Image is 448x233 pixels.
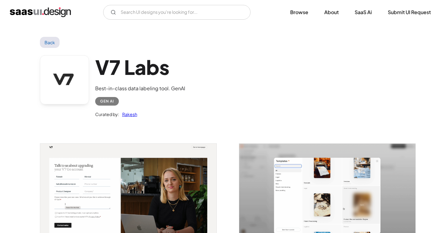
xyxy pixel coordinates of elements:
h1: V7 Labs [95,55,185,79]
div: Gen AI [100,98,114,105]
input: Search UI designs you're looking for... [103,5,251,20]
form: Email Form [103,5,251,20]
div: Best-in-class data labeling tool. GenAI [95,85,185,92]
a: home [10,7,71,17]
a: Browse [283,6,316,19]
a: Back [40,37,60,48]
a: SaaS Ai [347,6,379,19]
a: Rakesh [119,111,137,118]
a: About [317,6,346,19]
a: Submit UI Request [380,6,438,19]
div: Curated by: [95,111,119,118]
